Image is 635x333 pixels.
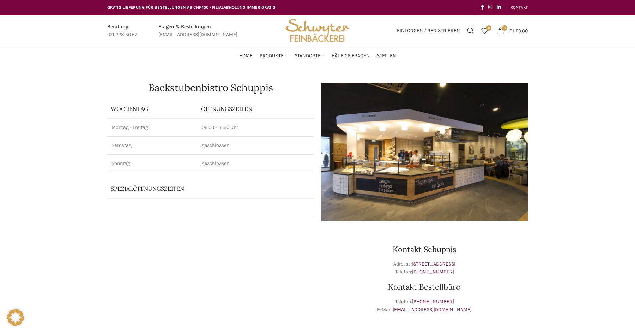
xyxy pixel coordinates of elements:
[201,105,310,113] p: ÖFFNUNGSZEITEN
[239,53,253,59] span: Home
[332,53,370,59] span: Häufige Fragen
[479,2,486,12] a: Facebook social link
[495,2,503,12] a: Linkedin social link
[111,142,193,149] p: Samstag
[202,124,310,131] p: 06:00 - 16:30 Uhr
[393,24,464,38] a: Einloggen / Registrieren
[321,283,528,291] h3: Kontakt Bestellbüro
[158,23,237,39] a: Infobox link
[478,24,492,38] a: 0
[107,23,137,39] a: Infobox link
[486,25,491,31] span: 0
[377,49,396,63] a: Stellen
[510,0,528,14] a: KONTAKT
[202,142,310,149] p: geschlossen
[111,160,193,167] p: Sonntag
[464,24,478,38] a: Suchen
[283,15,352,47] img: Bäckerei Schwyter
[502,25,507,31] span: 0
[509,28,528,34] bdi: 0.00
[510,5,528,10] span: KONTAKT
[393,307,472,313] a: [EMAIL_ADDRESS][DOMAIN_NAME]
[509,28,518,34] span: CHF
[104,49,531,63] div: Main navigation
[111,105,194,113] p: Wochentag
[478,24,492,38] div: Meine Wunschliste
[107,83,314,93] h1: Backstubenbistro Schuppis
[507,0,531,14] div: Secondary navigation
[494,24,531,38] a: 0 CHF0.00
[397,28,460,33] span: Einloggen / Registrieren
[295,53,321,59] span: Standorte
[111,185,276,192] p: Spezialöffnungszeiten
[486,2,495,12] a: Instagram social link
[202,160,310,167] p: geschlossen
[321,298,528,314] p: Telefon: E-Mail:
[321,260,528,276] p: Adresse: Telefon:
[332,49,370,63] a: Häufige Fragen
[295,49,325,63] a: Standorte
[412,298,454,304] a: [PHONE_NUMBER]
[111,124,193,131] p: Montag - Freitag
[412,269,454,275] a: [PHONE_NUMBER]
[283,27,352,33] a: Site logo
[260,49,288,63] a: Produkte
[107,5,276,10] span: GRATIS LIEFERUNG FÜR BESTELLUNGEN AB CHF 150 - FILIALABHOLUNG IMMER GRATIS
[239,49,253,63] a: Home
[260,53,284,59] span: Produkte
[321,245,528,253] h3: Kontakt Schuppis
[377,53,396,59] span: Stellen
[412,261,455,267] a: [STREET_ADDRESS]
